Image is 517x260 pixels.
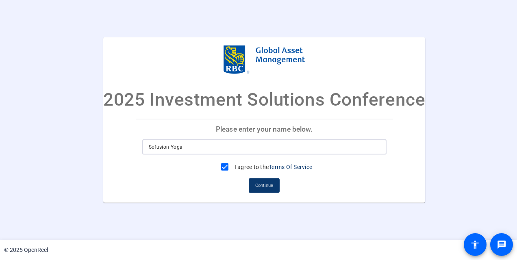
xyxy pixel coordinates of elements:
[255,179,273,191] span: Continue
[470,240,480,249] mat-icon: accessibility
[249,178,280,193] button: Continue
[224,45,305,74] img: company-logo
[233,162,313,171] label: I agree to the
[4,246,48,254] div: © 2025 OpenReel
[103,86,425,113] p: 2025 Investment Solutions Conference
[149,142,380,152] input: Enter your name
[269,163,312,170] a: Terms Of Service
[136,119,393,139] p: Please enter your name below.
[497,240,506,249] mat-icon: message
